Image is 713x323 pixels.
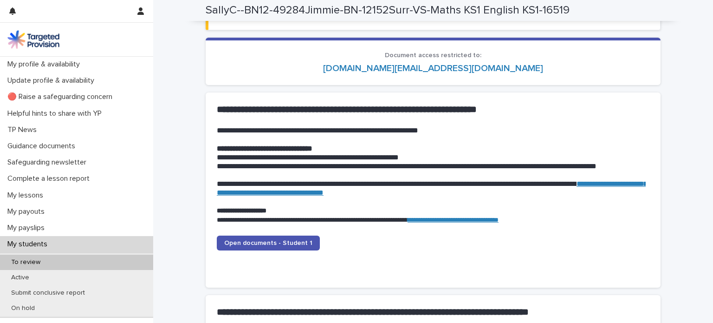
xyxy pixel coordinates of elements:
p: My profile & availability [4,60,87,69]
p: My students [4,240,55,249]
p: 🔴 Raise a safeguarding concern [4,92,120,101]
p: My payslips [4,224,52,232]
p: TP News [4,125,44,134]
p: Active [4,274,37,282]
p: Update profile & availability [4,76,102,85]
p: My payouts [4,207,52,216]
p: Helpful hints to share with YP [4,109,109,118]
p: My lessons [4,191,51,200]
p: To review [4,258,48,266]
p: Guidance documents [4,142,83,151]
a: Open documents - Student 1 [217,236,320,250]
p: Safeguarding newsletter [4,158,94,167]
p: On hold [4,304,42,312]
span: Document access restricted to: [385,52,481,59]
p: Submit conclusive report [4,289,92,297]
a: [DOMAIN_NAME][EMAIL_ADDRESS][DOMAIN_NAME] [323,64,543,73]
span: Open documents - Student 1 [224,240,312,246]
p: Complete a lesson report [4,174,97,183]
img: M5nRWzHhSzIhMunXDL62 [7,30,59,49]
h2: SallyC--BN12-49284Jimmie-BN-12152Surr-VS-Maths KS1 English KS1-16519 [206,4,570,17]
